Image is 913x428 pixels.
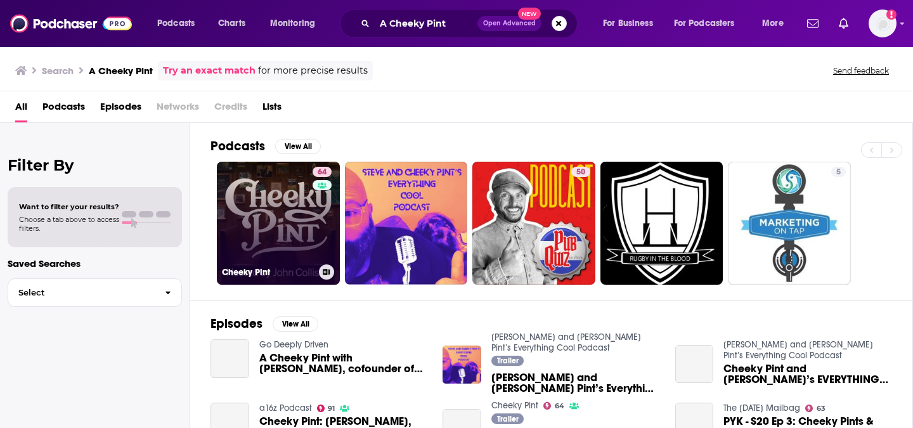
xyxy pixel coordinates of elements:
a: Steve and Cheeky Pint’s Everything Cool Podcast [723,339,873,361]
a: a16z Podcast [259,403,312,413]
img: User Profile [869,10,897,37]
span: Trailer [497,357,519,365]
span: 91 [328,406,335,412]
a: PodcastsView All [210,138,321,154]
a: Cheeky Pint and Steve’s EVERYTHING COOL Podcast [675,345,714,384]
a: Cheeky Pint [491,400,538,411]
a: Cheeky Pint and Steve’s EVERYTHING COOL Podcast [723,363,892,385]
span: for more precise results [258,63,368,78]
span: New [518,8,541,20]
span: Charts [218,15,245,32]
a: 5 [831,167,846,177]
h3: A Cheeky Pint [89,65,153,77]
a: Try an exact match [163,63,256,78]
h2: Filter By [8,156,182,174]
span: [PERSON_NAME] and [PERSON_NAME] Pint’s Everything Cool Podcast (Trailer) [491,372,660,394]
span: More [762,15,784,32]
h3: Cheeky Pint [222,267,314,278]
a: Episodes [100,96,141,122]
span: Open Advanced [483,20,536,27]
a: 50 [571,167,590,177]
span: Networks [157,96,199,122]
span: Select [8,289,155,297]
button: View All [275,139,321,154]
a: 50 [472,162,595,285]
a: 64 [313,167,332,177]
a: 63 [805,405,826,412]
span: Trailer [497,415,519,423]
h3: Search [42,65,74,77]
a: 91 [317,405,335,412]
input: Search podcasts, credits, & more... [375,13,477,34]
span: 64 [555,403,564,409]
button: Show profile menu [869,10,897,37]
button: open menu [148,13,211,34]
button: open menu [594,13,669,34]
h2: Podcasts [210,138,265,154]
button: Open AdvancedNew [477,16,541,31]
a: Show notifications dropdown [802,13,824,34]
a: Charts [210,13,253,34]
a: Steve and Cheeky Pint’s Everything Cool Podcast (Trailer) [491,372,660,394]
span: For Podcasters [674,15,735,32]
span: 63 [817,406,826,412]
img: Podchaser - Follow, Share and Rate Podcasts [10,11,132,36]
h2: Episodes [210,316,262,332]
a: EpisodesView All [210,316,318,332]
span: Cheeky Pint and [PERSON_NAME]’s EVERYTHING COOL Podcast [723,363,892,385]
a: 64 [543,402,564,410]
a: Podcasts [42,96,85,122]
a: A Cheeky Pint with Kyle Vogt, cofounder of Twitch, Cruise, and The Bot Company [259,353,428,374]
a: All [15,96,27,122]
button: Select [8,278,182,307]
span: For Business [603,15,653,32]
span: A Cheeky Pint with [PERSON_NAME], cofounder of Twitch, Cruise, and The Bot Company [259,353,428,374]
a: 64Cheeky Pint [217,162,340,285]
a: 5 [728,162,851,285]
button: View All [273,316,318,332]
span: Want to filter your results? [19,202,119,211]
span: 64 [318,166,327,179]
a: A Cheeky Pint with Kyle Vogt, cofounder of Twitch, Cruise, and The Bot Company [210,339,249,378]
span: Monitoring [270,15,315,32]
a: Show notifications dropdown [834,13,853,34]
svg: Add a profile image [886,10,897,20]
span: 5 [836,166,841,179]
span: Podcasts [157,15,195,32]
span: Choose a tab above to access filters. [19,215,119,233]
button: Send feedback [829,65,893,76]
a: Steve and Cheeky Pint’s Everything Cool Podcast [491,332,641,353]
button: open menu [666,13,753,34]
button: open menu [753,13,800,34]
span: Logged in as Marketing09 [869,10,897,37]
p: Saved Searches [8,257,182,269]
a: The Friday Mailbag [723,403,800,413]
span: Credits [214,96,247,122]
img: Steve and Cheeky Pint’s Everything Cool Podcast (Trailer) [443,346,481,384]
div: Search podcasts, credits, & more... [352,9,590,38]
span: 50 [576,166,585,179]
button: open menu [261,13,332,34]
a: Lists [262,96,282,122]
a: Go Deeply Driven [259,339,328,350]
